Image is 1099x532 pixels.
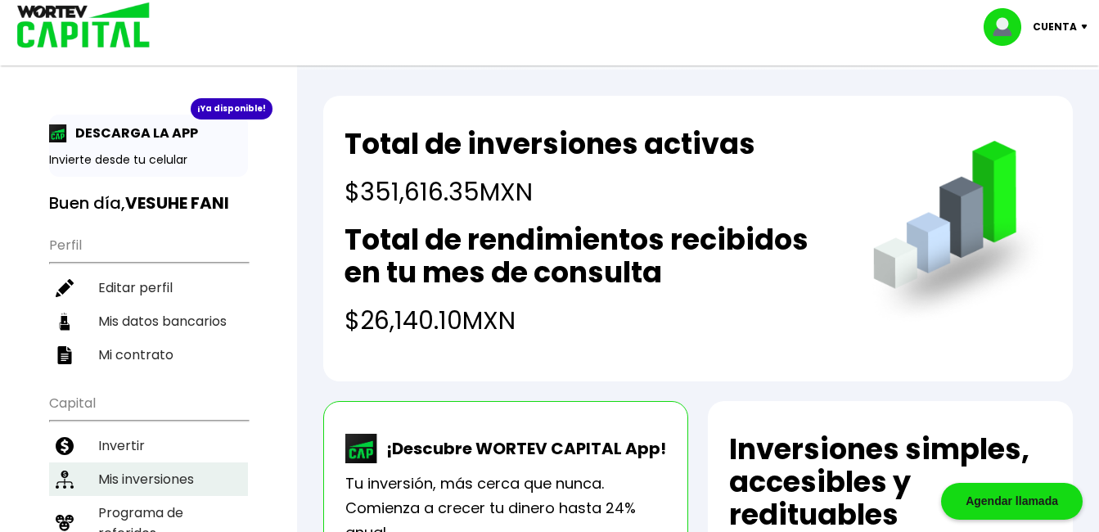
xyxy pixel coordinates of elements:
img: editar-icon.952d3147.svg [56,279,74,297]
h4: $26,140.10 MXN [345,302,840,339]
img: invertir-icon.b3b967d7.svg [56,437,74,455]
img: inversiones-icon.6695dc30.svg [56,471,74,489]
a: Mis inversiones [49,462,248,496]
h2: Inversiones simples, accesibles y redituables [729,433,1052,531]
a: Editar perfil [49,271,248,304]
img: profile-image [984,8,1033,46]
h2: Total de rendimientos recibidos en tu mes de consulta [345,223,840,289]
a: Mi contrato [49,338,248,372]
h2: Total de inversiones activas [345,128,755,160]
ul: Perfil [49,227,248,372]
h4: $351,616.35 MXN [345,174,755,210]
img: app-icon [49,124,67,142]
p: Invierte desde tu celular [49,151,248,169]
img: contrato-icon.f2db500c.svg [56,346,74,364]
img: datos-icon.10cf9172.svg [56,313,74,331]
h3: Buen día, [49,193,248,214]
img: icon-down [1077,25,1099,29]
b: VESUHE FANI [125,192,229,214]
a: Invertir [49,429,248,462]
p: ¡Descubre WORTEV CAPITAL App! [378,436,666,461]
p: DESCARGA LA APP [67,123,198,143]
img: recomiendanos-icon.9b8e9327.svg [56,514,74,532]
p: Cuenta [1033,15,1077,39]
div: ¡Ya disponible! [191,98,272,119]
a: Mis datos bancarios [49,304,248,338]
img: grafica.516fef24.png [866,141,1052,327]
img: wortev-capital-app-icon [345,434,378,463]
div: Agendar llamada [941,483,1083,520]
